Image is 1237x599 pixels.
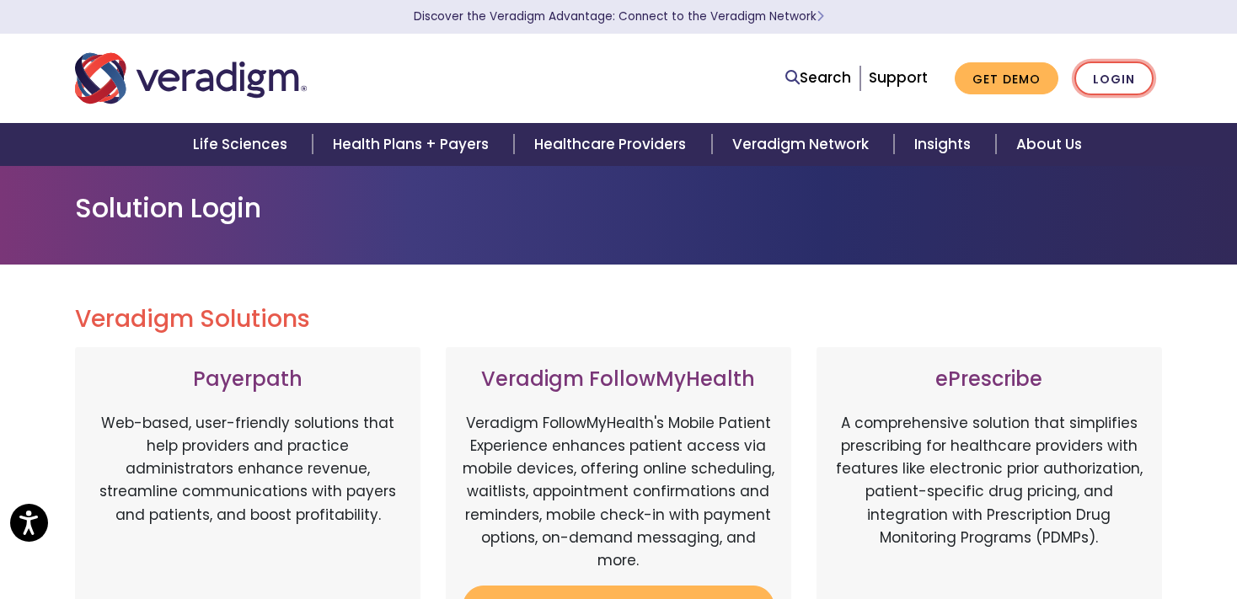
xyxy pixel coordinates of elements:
[514,123,711,166] a: Healthcare Providers
[712,123,894,166] a: Veradigm Network
[833,412,1145,589] p: A comprehensive solution that simplifies prescribing for healthcare providers with features like ...
[1074,62,1154,96] a: Login
[92,367,404,392] h3: Payerpath
[955,62,1058,95] a: Get Demo
[75,305,1162,334] h2: Veradigm Solutions
[996,123,1102,166] a: About Us
[75,51,307,106] img: Veradigm logo
[817,8,824,24] span: Learn More
[75,192,1162,224] h1: Solution Login
[869,67,928,88] a: Support
[785,67,851,89] a: Search
[833,367,1145,392] h3: ePrescribe
[463,412,774,572] p: Veradigm FollowMyHealth's Mobile Patient Experience enhances patient access via mobile devices, o...
[313,123,514,166] a: Health Plans + Payers
[173,123,313,166] a: Life Sciences
[463,367,774,392] h3: Veradigm FollowMyHealth
[92,412,404,589] p: Web-based, user-friendly solutions that help providers and practice administrators enhance revenu...
[414,8,824,24] a: Discover the Veradigm Advantage: Connect to the Veradigm NetworkLearn More
[894,123,996,166] a: Insights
